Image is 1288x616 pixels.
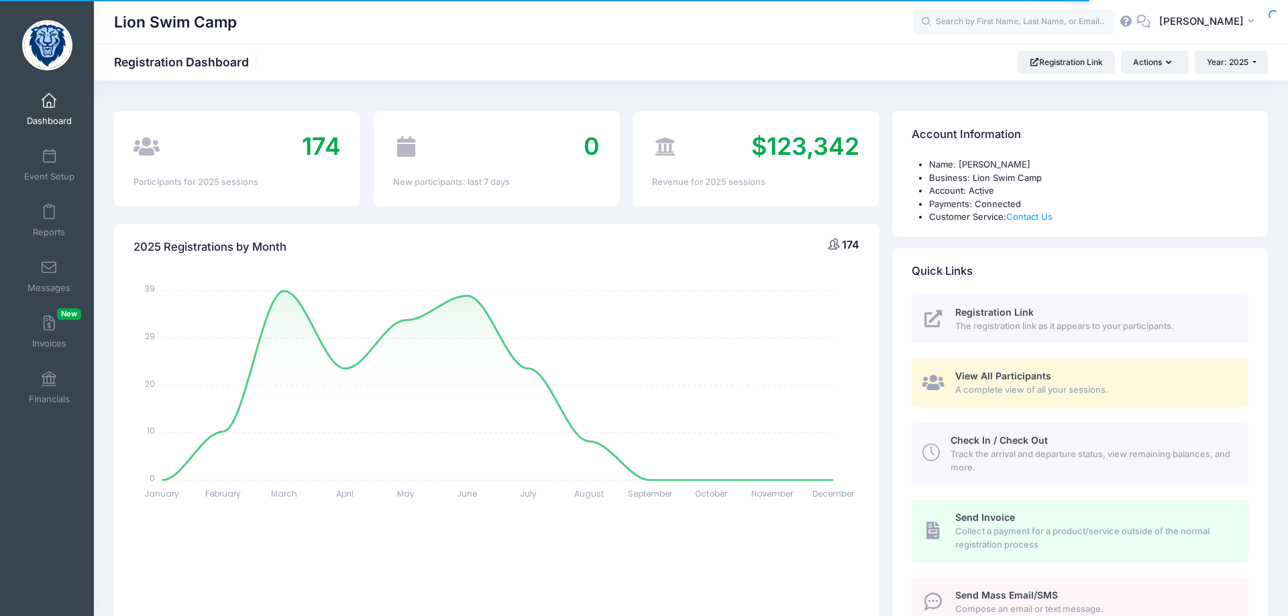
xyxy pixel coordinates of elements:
[17,253,81,300] a: Messages
[955,589,1058,601] span: Send Mass Email/SMS
[114,7,237,38] h1: Lion Swim Camp
[955,320,1233,333] span: The registration link as it appears to your participants.
[17,308,81,355] a: InvoicesNew
[145,488,180,499] tspan: January
[842,238,859,251] span: 174
[17,364,81,411] a: Financials
[133,176,341,189] div: Participants for 2025 sessions
[57,308,81,320] span: New
[912,423,1248,485] a: Check In / Check Out Track the arrival and departure status, view remaining balances, and more.
[29,393,70,405] span: Financials
[584,131,600,161] span: 0
[133,228,286,266] h4: 2025 Registrations by Month
[17,141,81,188] a: Event Setup
[114,55,260,69] h1: Registration Dashboard
[32,338,66,349] span: Invoices
[951,434,1048,446] span: Check In / Check Out
[951,448,1233,474] span: Track the arrival and departure status, view remaining balances, and more.
[28,282,70,294] span: Messages
[912,359,1248,408] a: View All Participants A complete view of all your sessions.
[24,171,74,182] span: Event Setup
[1195,51,1268,74] button: Year: 2025
[1207,57,1248,67] span: Year: 2025
[22,20,72,70] img: Lion Swim Camp
[929,158,1248,172] li: Name: [PERSON_NAME]
[17,86,81,133] a: Dashboard
[146,377,156,389] tspan: 20
[912,116,1021,154] h4: Account Information
[575,488,604,499] tspan: August
[913,9,1114,36] input: Search by First Name, Last Name, or Email...
[912,252,973,290] h4: Quick Links
[393,176,600,189] div: New participants: last 7 days
[148,425,156,436] tspan: 10
[652,176,859,189] div: Revenue for 2025 sessions
[520,488,537,499] tspan: July
[696,488,729,499] tspan: October
[458,488,478,499] tspan: June
[813,488,855,499] tspan: December
[929,184,1248,198] li: Account: Active
[1006,211,1053,222] a: Contact Us
[912,295,1248,344] a: Registration Link The registration link as it appears to your participants.
[955,511,1015,523] span: Send Invoice
[150,472,156,483] tspan: 0
[929,198,1248,211] li: Payments: Connected
[752,488,794,499] tspan: November
[955,370,1051,381] span: View All Participants
[146,283,156,294] tspan: 39
[146,330,156,342] tspan: 29
[955,525,1233,551] span: Collect a payment for a product/service outside of the normal registration process
[955,306,1034,318] span: Registration Link
[302,131,341,161] span: 174
[751,131,859,161] span: $123,342
[1018,51,1115,74] a: Registration Link
[205,488,241,499] tspan: February
[1159,14,1244,29] span: [PERSON_NAME]
[629,488,674,499] tspan: September
[1150,7,1268,38] button: [PERSON_NAME]
[955,603,1233,616] span: Compose an email or text message.
[398,488,415,499] tspan: May
[929,210,1248,224] li: Customer Service:
[271,488,297,499] tspan: March
[17,197,81,244] a: Reports
[33,227,65,238] span: Reports
[27,115,72,127] span: Dashboard
[912,500,1248,562] a: Send Invoice Collect a payment for a product/service outside of the normal registration process
[337,488,354,499] tspan: April
[955,383,1233,397] span: A complete view of all your sessions.
[929,172,1248,185] li: Business: Lion Swim Camp
[1121,51,1188,74] button: Actions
